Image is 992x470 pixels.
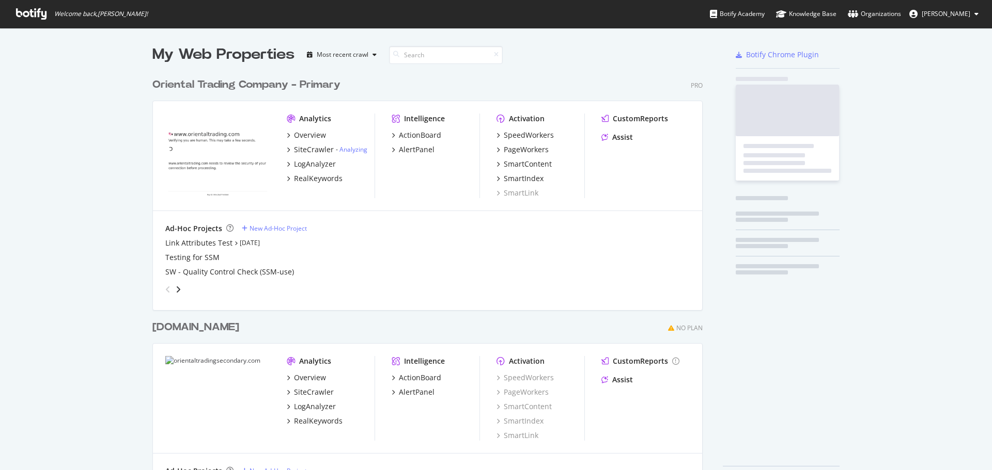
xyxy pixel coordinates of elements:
[497,372,554,383] a: SpeedWorkers
[848,9,901,19] div: Organizations
[710,9,765,19] div: Botify Academy
[165,267,294,277] a: SW - Quality Control Check (SSM-use)
[294,416,343,426] div: RealKeywords
[152,44,295,65] div: My Web Properties
[54,10,148,18] span: Welcome back, [PERSON_NAME] !
[294,130,326,140] div: Overview
[399,144,435,155] div: AlertPanel
[746,50,819,60] div: Botify Chrome Plugin
[294,159,336,169] div: LogAnalyzer
[287,372,326,383] a: Overview
[601,356,679,366] a: CustomReports
[294,387,334,397] div: SiteCrawler
[339,145,367,154] a: Analyzing
[601,132,633,142] a: Assist
[165,223,222,234] div: Ad-Hoc Projects
[287,387,334,397] a: SiteCrawler
[392,387,435,397] a: AlertPanel
[497,159,552,169] a: SmartContent
[613,114,668,124] div: CustomReports
[152,320,239,335] div: [DOMAIN_NAME]
[497,401,552,412] a: SmartContent
[152,77,345,92] a: Oriental Trading Company - Primary
[242,224,307,233] a: New Ad-Hoc Project
[497,173,544,184] a: SmartIndex
[497,387,549,397] a: PageWorkers
[161,281,175,298] div: angle-left
[287,130,326,140] a: Overview
[613,356,668,366] div: CustomReports
[601,114,668,124] a: CustomReports
[287,416,343,426] a: RealKeywords
[612,132,633,142] div: Assist
[317,52,368,58] div: Most recent crawl
[901,6,987,22] button: [PERSON_NAME]
[294,144,334,155] div: SiteCrawler
[294,173,343,184] div: RealKeywords
[392,144,435,155] a: AlertPanel
[601,375,633,385] a: Assist
[497,188,538,198] a: SmartLink
[404,114,445,124] div: Intelligence
[287,401,336,412] a: LogAnalyzer
[165,238,233,248] a: Link Attributes Test
[152,320,243,335] a: [DOMAIN_NAME]
[497,430,538,441] a: SmartLink
[736,50,819,60] a: Botify Chrome Plugin
[691,81,703,90] div: Pro
[399,372,441,383] div: ActionBoard
[497,144,549,155] a: PageWorkers
[165,356,270,441] img: orientaltradingsecondary.com
[299,356,331,366] div: Analytics
[299,114,331,124] div: Analytics
[776,9,836,19] div: Knowledge Base
[676,323,703,332] div: No Plan
[303,46,381,63] button: Most recent crawl
[175,284,182,295] div: angle-right
[250,224,307,233] div: New Ad-Hoc Project
[509,114,545,124] div: Activation
[922,9,970,18] span: Chad Davis
[504,130,554,140] div: SpeedWorkers
[392,130,441,140] a: ActionBoard
[165,114,270,197] img: orientaltrading.com
[152,77,340,92] div: Oriental Trading Company - Primary
[389,46,503,64] input: Search
[504,144,549,155] div: PageWorkers
[336,145,367,154] div: -
[165,252,220,263] a: Testing for SSM
[294,372,326,383] div: Overview
[612,375,633,385] div: Assist
[399,387,435,397] div: AlertPanel
[504,159,552,169] div: SmartContent
[294,401,336,412] div: LogAnalyzer
[497,416,544,426] a: SmartIndex
[287,144,367,155] a: SiteCrawler- Analyzing
[509,356,545,366] div: Activation
[399,130,441,140] div: ActionBoard
[287,159,336,169] a: LogAnalyzer
[240,238,260,247] a: [DATE]
[497,130,554,140] a: SpeedWorkers
[287,173,343,184] a: RealKeywords
[392,372,441,383] a: ActionBoard
[504,173,544,184] div: SmartIndex
[404,356,445,366] div: Intelligence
